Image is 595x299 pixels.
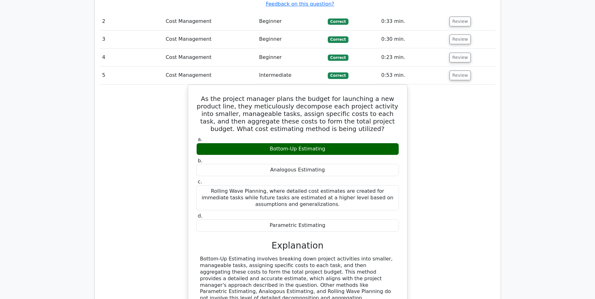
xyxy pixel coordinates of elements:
td: Cost Management [163,30,257,48]
span: Correct [328,72,348,79]
span: b. [198,158,203,164]
button: Review [449,71,471,80]
td: Cost Management [163,49,257,66]
h3: Explanation [200,240,395,251]
td: 4 [100,49,163,66]
span: Correct [328,18,348,25]
td: Beginner [257,30,325,48]
button: Review [449,17,471,26]
td: 2 [100,13,163,30]
td: Intermediate [257,66,325,84]
td: 0:33 min. [379,13,447,30]
button: Review [449,34,471,44]
a: Feedback on this question? [266,1,334,7]
div: Parametric Estimating [196,219,399,232]
div: Bottom-Up Estimating [196,143,399,155]
td: 5 [100,66,163,84]
td: Beginner [257,49,325,66]
span: a. [198,136,203,142]
td: 0:53 min. [379,66,447,84]
td: Beginner [257,13,325,30]
td: Cost Management [163,66,257,84]
td: 0:23 min. [379,49,447,66]
h5: As the project manager plans the budget for launching a new product line, they meticulously decom... [196,95,400,133]
td: Cost Management [163,13,257,30]
button: Review [449,53,471,62]
span: Correct [328,36,348,43]
td: 3 [100,30,163,48]
div: Analogous Estimating [196,164,399,176]
td: 0:30 min. [379,30,447,48]
span: d. [198,213,203,219]
div: Rolling Wave Planning, where detailed cost estimates are created for immediate tasks while future... [196,185,399,210]
span: c. [198,179,202,185]
span: Correct [328,55,348,61]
